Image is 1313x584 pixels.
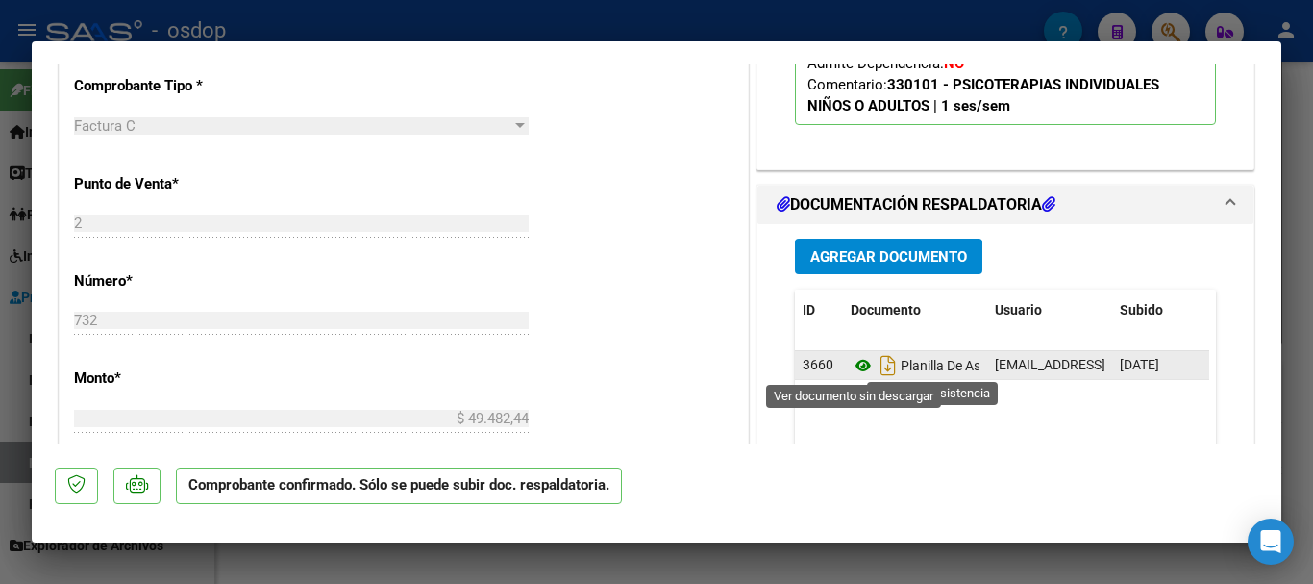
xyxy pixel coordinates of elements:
datatable-header-cell: Usuario [987,290,1112,331]
span: Factura C [74,117,136,135]
i: Descargar documento [876,350,901,381]
div: Open Intercom Messenger [1248,519,1294,565]
span: Comentario: [807,76,1159,114]
p: Comprobante Tipo * [74,75,272,97]
span: Subido [1120,302,1163,317]
datatable-header-cell: ID [795,290,843,331]
span: Usuario [995,302,1042,317]
strong: 330101 - PSICOTERAPIAS INDIVIDUALES NIÑOS O ADULTOS | 1 ses/sem [807,76,1159,114]
p: Comprobante confirmado. Sólo se puede subir doc. respaldatoria. [176,468,622,505]
p: Número [74,270,272,292]
p: Punto de Venta [74,173,272,195]
span: ID [803,302,815,317]
datatable-header-cell: Documento [843,290,987,331]
datatable-header-cell: Subido [1112,290,1208,331]
span: [DATE] [1120,357,1159,372]
span: Documento [851,302,921,317]
span: Planilla De Asistencia [851,358,1027,373]
h1: DOCUMENTACIÓN RESPALDATORIA [777,193,1055,216]
p: Monto [74,368,272,390]
span: Agregar Documento [810,248,967,266]
strong: NO [944,55,964,72]
span: 3660 [803,357,833,372]
datatable-header-cell: Acción [1208,290,1304,331]
button: Agregar Documento [795,239,982,274]
mat-expansion-panel-header: DOCUMENTACIÓN RESPALDATORIA [757,186,1253,224]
